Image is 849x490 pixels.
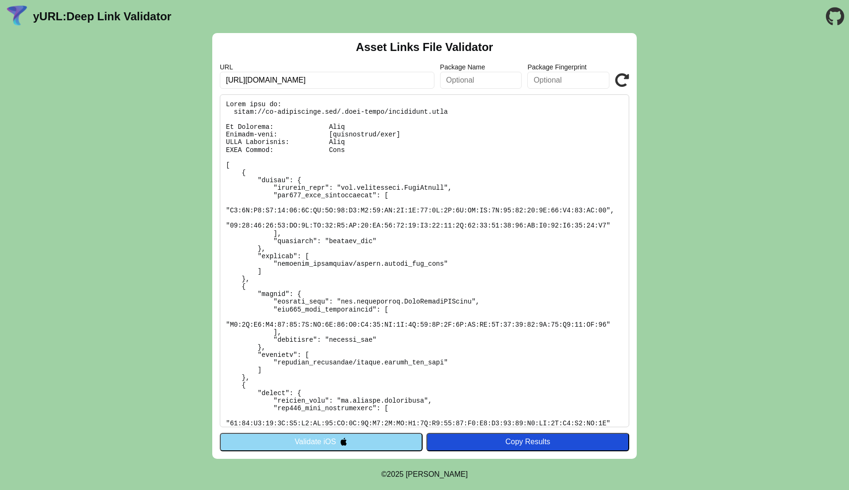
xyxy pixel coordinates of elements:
h2: Asset Links File Validator [356,41,493,54]
img: yURL Logo [5,4,29,29]
input: Required [220,72,434,89]
button: Validate iOS [220,433,423,451]
a: Michael Ibragimchayev's Personal Site [406,470,468,478]
div: Copy Results [431,438,624,446]
footer: © [381,459,467,490]
img: appleIcon.svg [340,438,348,446]
input: Optional [440,72,522,89]
label: URL [220,63,434,71]
span: 2025 [387,470,404,478]
label: Package Fingerprint [527,63,609,71]
a: yURL:Deep Link Validator [33,10,171,23]
input: Optional [527,72,609,89]
label: Package Name [440,63,522,71]
pre: Lorem ipsu do: sitam://co-adipiscinge.sed/.doei-tempo/incididunt.utla Et Dolorema: Aliq Enimadm-v... [220,94,629,427]
button: Copy Results [426,433,629,451]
